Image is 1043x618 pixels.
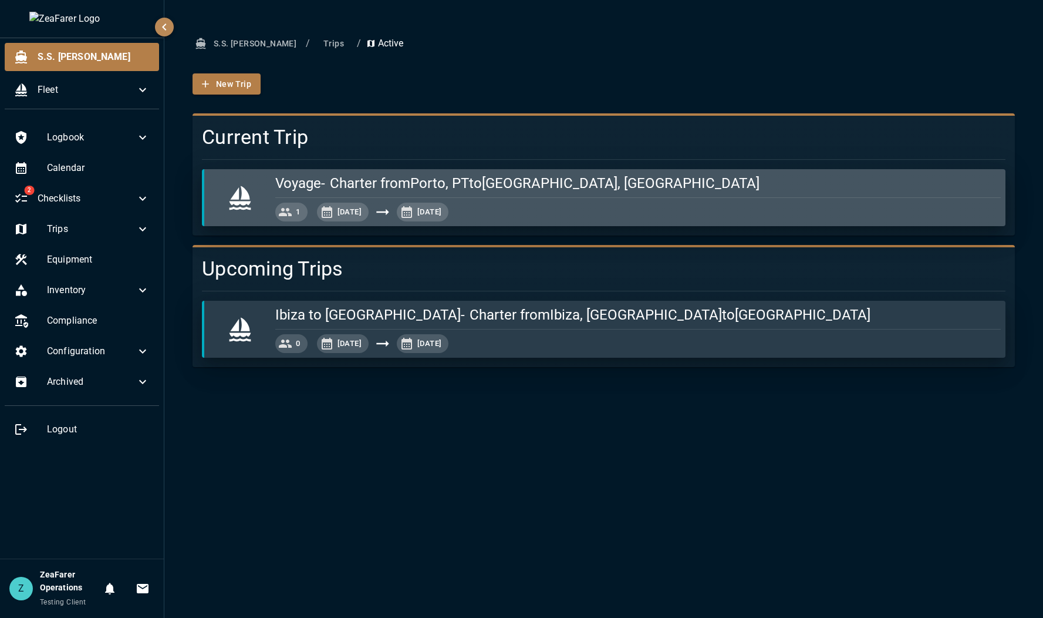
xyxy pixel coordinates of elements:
p: Active [366,36,404,51]
span: Compliance [47,314,150,328]
button: S.S. [PERSON_NAME] [193,33,301,55]
span: 1 [289,206,307,219]
div: Logbook [5,123,159,152]
span: Checklists [38,192,136,206]
span: Testing Client [40,598,86,606]
div: Inventory [5,276,159,304]
span: Fleet [38,83,136,97]
li: / [306,36,310,51]
div: Fleet [5,76,159,104]
div: Archived [5,368,159,396]
h5: Ibiza to [GEOGRAPHIC_DATA] - [275,305,465,324]
span: S.S. [PERSON_NAME] [38,50,150,64]
div: Calendar [5,154,159,182]
span: [DATE] [410,206,448,219]
h5: Voyage - [275,174,325,193]
span: Trips [47,222,136,236]
h5: Charter from Ibiza, [GEOGRAPHIC_DATA] to [GEOGRAPHIC_DATA] [470,305,870,324]
div: Z [9,577,33,600]
span: Logbook [47,130,136,145]
span: [DATE] [410,337,448,351]
span: 0 [289,337,307,351]
span: Inventory [47,283,136,297]
li: / [357,36,361,51]
h6: ZeaFarer Operations [40,569,98,595]
div: Configuration [5,337,159,365]
button: Voyage-Charter fromPorto, PTto[GEOGRAPHIC_DATA], [GEOGRAPHIC_DATA]1[DATE][DATE] [202,169,1005,226]
h4: Current Trip [202,125,1005,150]
div: Trips [5,215,159,243]
h5: Charter from Porto, PT to [GEOGRAPHIC_DATA], [GEOGRAPHIC_DATA] [330,174,760,193]
button: Trips [315,33,352,55]
button: New Trip [193,73,261,95]
button: Invitations [131,577,154,600]
span: Equipment [47,253,150,267]
div: S.S. [PERSON_NAME] [5,43,159,71]
img: ZeaFarer Logo [29,12,135,26]
span: [DATE] [330,206,369,219]
span: 2 [24,186,34,195]
button: Ibiza to [GEOGRAPHIC_DATA]-Charter fromIbiza, [GEOGRAPHIC_DATA]to[GEOGRAPHIC_DATA]0[DATE][DATE] [202,301,1005,358]
span: Configuration [47,344,136,358]
div: Compliance [5,307,159,335]
span: Calendar [47,161,150,175]
span: Archived [47,375,136,389]
button: Notifications [98,577,121,600]
span: [DATE] [330,337,369,351]
div: Equipment [5,246,159,274]
h4: Upcoming Trips [202,257,1005,281]
div: 2Checklists [5,184,159,213]
div: Logout [5,415,159,444]
span: Logout [47,422,150,436]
